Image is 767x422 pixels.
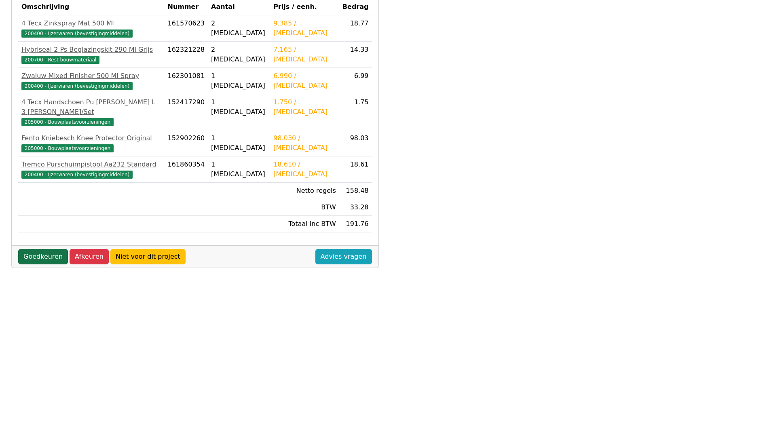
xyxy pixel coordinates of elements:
[273,160,336,179] div: 18.610 / [MEDICAL_DATA]
[339,94,372,130] td: 1.75
[21,118,114,126] span: 205000 - Bouwplaatsvoorzieningen
[339,130,372,156] td: 98.03
[270,183,339,199] td: Netto regels
[21,82,133,90] span: 200400 - IJzerwaren (bevestigingmiddelen)
[164,68,208,94] td: 162301081
[273,71,336,91] div: 6.990 / [MEDICAL_DATA]
[273,19,336,38] div: 9.385 / [MEDICAL_DATA]
[273,45,336,64] div: 7.165 / [MEDICAL_DATA]
[21,144,114,152] span: 205000 - Bouwplaatsvoorzieningen
[315,249,372,264] a: Advies vragen
[21,160,161,179] a: Tremco Purschuimpistool Aa232 Standard200400 - IJzerwaren (bevestigingmiddelen)
[164,15,208,42] td: 161570623
[273,97,336,117] div: 1.750 / [MEDICAL_DATA]
[21,97,161,117] div: 4 Tecx Handschoen Pu [PERSON_NAME] L 3 [PERSON_NAME]/Set
[211,133,267,153] div: 1 [MEDICAL_DATA]
[21,160,161,169] div: Tremco Purschuimpistool Aa232 Standard
[21,97,161,127] a: 4 Tecx Handschoen Pu [PERSON_NAME] L 3 [PERSON_NAME]/Set205000 - Bouwplaatsvoorzieningen
[21,30,133,38] span: 200400 - IJzerwaren (bevestigingmiddelen)
[339,199,372,216] td: 33.28
[21,71,161,81] div: Zwaluw Mixed Finisher 500 Ml Spray
[339,183,372,199] td: 158.48
[164,94,208,130] td: 152417290
[21,133,161,153] a: Fento Kniebesch Knee Protector Original205000 - Bouwplaatsvoorzieningen
[270,216,339,232] td: Totaal inc BTW
[21,171,133,179] span: 200400 - IJzerwaren (bevestigingmiddelen)
[273,133,336,153] div: 98.030 / [MEDICAL_DATA]
[21,19,161,38] a: 4 Tecx Zinkspray Mat 500 Ml200400 - IJzerwaren (bevestigingmiddelen)
[21,19,161,28] div: 4 Tecx Zinkspray Mat 500 Ml
[70,249,109,264] a: Afkeuren
[339,68,372,94] td: 6.99
[339,216,372,232] td: 191.76
[164,130,208,156] td: 152902260
[164,156,208,183] td: 161860354
[164,42,208,68] td: 162321228
[211,45,267,64] div: 2 [MEDICAL_DATA]
[21,45,161,64] a: Hybriseal 2 Ps Beglazingskit 290 Ml Grijs200700 - Rest bouwmateriaal
[21,71,161,91] a: Zwaluw Mixed Finisher 500 Ml Spray200400 - IJzerwaren (bevestigingmiddelen)
[339,156,372,183] td: 18.61
[339,42,372,68] td: 14.33
[110,249,186,264] a: Niet voor dit project
[211,97,267,117] div: 1 [MEDICAL_DATA]
[270,199,339,216] td: BTW
[211,160,267,179] div: 1 [MEDICAL_DATA]
[21,45,161,55] div: Hybriseal 2 Ps Beglazingskit 290 Ml Grijs
[18,249,68,264] a: Goedkeuren
[211,19,267,38] div: 2 [MEDICAL_DATA]
[211,71,267,91] div: 1 [MEDICAL_DATA]
[339,15,372,42] td: 18.77
[21,56,99,64] span: 200700 - Rest bouwmateriaal
[21,133,161,143] div: Fento Kniebesch Knee Protector Original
